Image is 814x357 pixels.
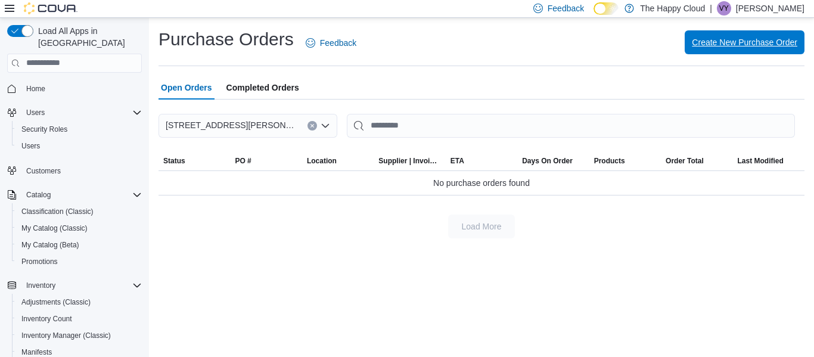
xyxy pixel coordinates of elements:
[159,27,294,51] h1: Purchase Orders
[21,314,72,324] span: Inventory Count
[26,190,51,200] span: Catalog
[17,295,95,309] a: Adjustments (Classic)
[451,156,464,166] span: ETA
[17,312,142,326] span: Inventory Count
[548,2,584,14] span: Feedback
[2,162,147,179] button: Customers
[17,328,116,343] a: Inventory Manager (Classic)
[166,118,296,132] span: [STREET_ADDRESS][PERSON_NAME]
[21,347,52,357] span: Manifests
[17,122,142,136] span: Security Roles
[462,221,502,232] span: Load More
[736,1,804,15] p: [PERSON_NAME]
[159,151,230,170] button: Status
[17,139,45,153] a: Users
[378,156,440,166] span: Supplier | Invoice Number
[17,221,92,235] a: My Catalog (Classic)
[12,138,147,154] button: Users
[17,204,142,219] span: Classification (Classic)
[21,188,142,202] span: Catalog
[17,238,84,252] a: My Catalog (Beta)
[12,203,147,220] button: Classification (Classic)
[374,151,445,170] button: Supplier | Invoice Number
[448,215,515,238] button: Load More
[17,221,142,235] span: My Catalog (Classic)
[522,156,573,166] span: Days On Order
[12,311,147,327] button: Inventory Count
[24,2,77,14] img: Cova
[26,84,45,94] span: Home
[710,1,712,15] p: |
[12,220,147,237] button: My Catalog (Classic)
[21,82,50,96] a: Home
[12,327,147,344] button: Inventory Manager (Classic)
[2,104,147,121] button: Users
[17,204,98,219] a: Classification (Classic)
[733,151,805,170] button: Last Modified
[12,237,147,253] button: My Catalog (Beta)
[2,277,147,294] button: Inventory
[21,331,111,340] span: Inventory Manager (Classic)
[21,297,91,307] span: Adjustments (Classic)
[12,294,147,311] button: Adjustments (Classic)
[2,187,147,203] button: Catalog
[226,76,299,100] span: Completed Orders
[230,151,302,170] button: PO #
[446,151,517,170] button: ETA
[320,37,356,49] span: Feedback
[17,328,142,343] span: Inventory Manager (Classic)
[21,105,49,120] button: Users
[17,122,72,136] a: Security Roles
[347,114,795,138] input: This is a search bar. After typing your query, hit enter to filter the results lower in the page.
[12,121,147,138] button: Security Roles
[21,240,79,250] span: My Catalog (Beta)
[26,108,45,117] span: Users
[21,141,40,151] span: Users
[717,1,731,15] div: Vivian Yattaw
[21,164,66,178] a: Customers
[517,151,589,170] button: Days On Order
[17,254,63,269] a: Promotions
[594,156,625,166] span: Products
[666,156,704,166] span: Order Total
[21,163,142,178] span: Customers
[661,151,732,170] button: Order Total
[685,30,804,54] button: Create New Purchase Order
[235,156,251,166] span: PO #
[21,105,142,120] span: Users
[21,223,88,233] span: My Catalog (Classic)
[21,278,60,293] button: Inventory
[21,188,55,202] button: Catalog
[17,254,142,269] span: Promotions
[21,257,58,266] span: Promotions
[33,25,142,49] span: Load All Apps in [GEOGRAPHIC_DATA]
[640,1,705,15] p: The Happy Cloud
[719,1,729,15] span: VY
[17,139,142,153] span: Users
[589,151,661,170] button: Products
[163,156,185,166] span: Status
[738,156,784,166] span: Last Modified
[301,31,361,55] a: Feedback
[321,121,330,131] button: Open list of options
[307,156,337,166] div: Location
[12,253,147,270] button: Promotions
[307,121,317,131] button: Clear input
[17,312,77,326] a: Inventory Count
[433,176,530,190] span: No purchase orders found
[21,125,67,134] span: Security Roles
[17,295,142,309] span: Adjustments (Classic)
[21,207,94,216] span: Classification (Classic)
[17,238,142,252] span: My Catalog (Beta)
[302,151,374,170] button: Location
[21,278,142,293] span: Inventory
[21,81,142,96] span: Home
[161,76,212,100] span: Open Orders
[2,80,147,97] button: Home
[26,166,61,176] span: Customers
[26,281,55,290] span: Inventory
[692,36,797,48] span: Create New Purchase Order
[594,2,619,15] input: Dark Mode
